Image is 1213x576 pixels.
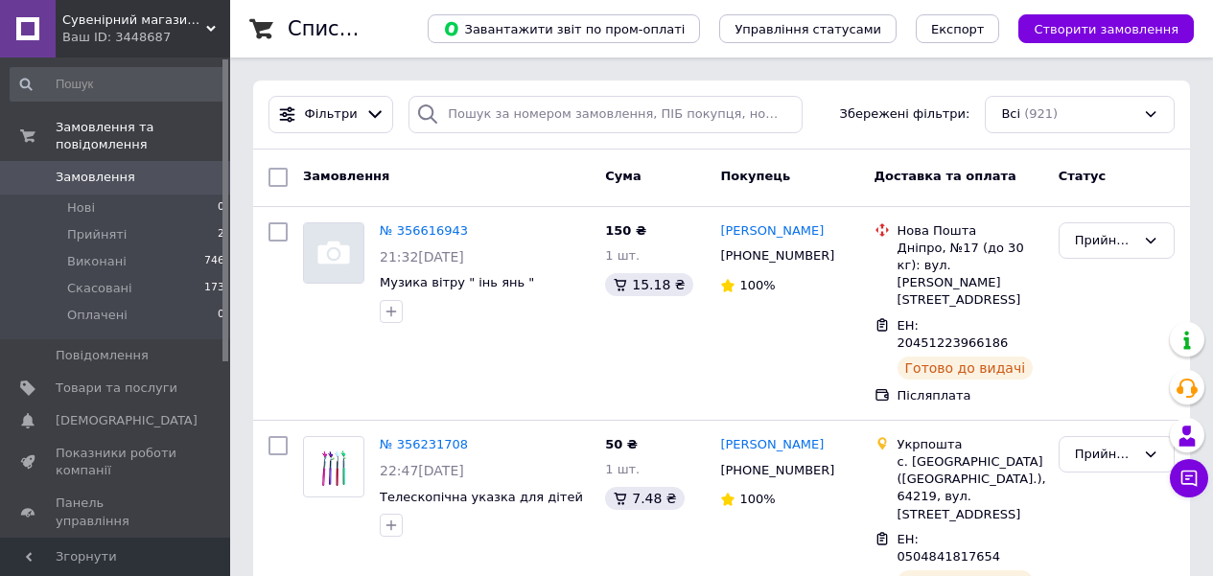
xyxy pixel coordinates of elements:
[380,249,464,265] span: 21:32[DATE]
[739,492,775,506] span: 100%
[316,437,350,496] img: Фото товару
[716,458,838,483] div: [PHONE_NUMBER]
[1034,22,1178,36] span: Створити замовлення
[999,21,1194,35] a: Створити замовлення
[739,278,775,292] span: 100%
[204,280,224,297] span: 173
[720,436,824,454] a: [PERSON_NAME]
[56,347,149,364] span: Повідомлення
[380,463,464,478] span: 22:47[DATE]
[605,462,640,476] span: 1 шт.
[1001,105,1020,124] span: Всі
[720,222,824,241] a: [PERSON_NAME]
[916,14,1000,43] button: Експорт
[1170,459,1208,497] button: Чат з покупцем
[720,169,790,183] span: Покупець
[719,14,897,43] button: Управління статусами
[380,490,583,504] a: Телескопічна указка для дітей
[840,105,970,124] span: Збережені фільтри:
[898,453,1043,523] div: с. [GEOGRAPHIC_DATA] ([GEOGRAPHIC_DATA].), 64219, вул. [STREET_ADDRESS]
[408,96,803,133] input: Пошук за номером замовлення, ПІБ покупця, номером телефону, Email, номером накладної
[218,199,224,217] span: 0
[288,17,482,40] h1: Список замовлень
[67,226,127,243] span: Прийняті
[1075,445,1135,465] div: Прийнято
[56,169,135,186] span: Замовлення
[898,222,1043,240] div: Нова Пошта
[204,253,224,270] span: 746
[67,199,95,217] span: Нові
[898,436,1043,453] div: Укрпошта
[56,119,230,153] span: Замовлення та повідомлення
[443,20,685,37] span: Завантажити звіт по пром-оплаті
[380,275,534,289] a: Музика вітру " інь янь "
[10,67,226,102] input: Пошук
[56,495,177,529] span: Панель управління
[62,12,206,29] span: Сувенірний магазин « ТеремОК »
[67,280,132,297] span: Скасовані
[605,273,692,296] div: 15.18 ₴
[1075,231,1135,251] div: Прийнято
[605,223,646,238] span: 150 ₴
[304,223,363,283] img: Фото товару
[931,22,985,36] span: Експорт
[605,487,684,510] div: 7.48 ₴
[898,240,1043,310] div: Дніпро, №17 (до 30 кг): вул. [PERSON_NAME][STREET_ADDRESS]
[1059,169,1107,183] span: Статус
[735,22,881,36] span: Управління статусами
[56,445,177,479] span: Показники роботи компанії
[898,387,1043,404] div: Післяплата
[218,226,224,243] span: 2
[605,248,640,263] span: 1 шт.
[305,105,358,124] span: Фільтри
[1024,106,1058,121] span: (921)
[56,412,198,429] span: [DEMOGRAPHIC_DATA]
[898,532,1001,564] span: ЕН: 0504841817654
[605,169,641,183] span: Cума
[62,29,230,46] div: Ваш ID: 3448687
[303,169,389,183] span: Замовлення
[67,307,128,324] span: Оплачені
[67,253,127,270] span: Виконані
[303,436,364,497] a: Фото товару
[898,318,1009,351] span: ЕН: 20451223966186
[716,243,838,268] div: [PHONE_NUMBER]
[1018,14,1194,43] button: Створити замовлення
[380,437,468,451] a: № 356231708
[56,380,177,397] span: Товари та послуги
[605,437,638,451] span: 50 ₴
[875,169,1016,183] span: Доставка та оплата
[898,357,1034,380] div: Готово до видачі
[303,222,364,284] a: Фото товару
[428,14,700,43] button: Завантажити звіт по пром-оплаті
[380,223,468,238] a: № 356616943
[218,307,224,324] span: 0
